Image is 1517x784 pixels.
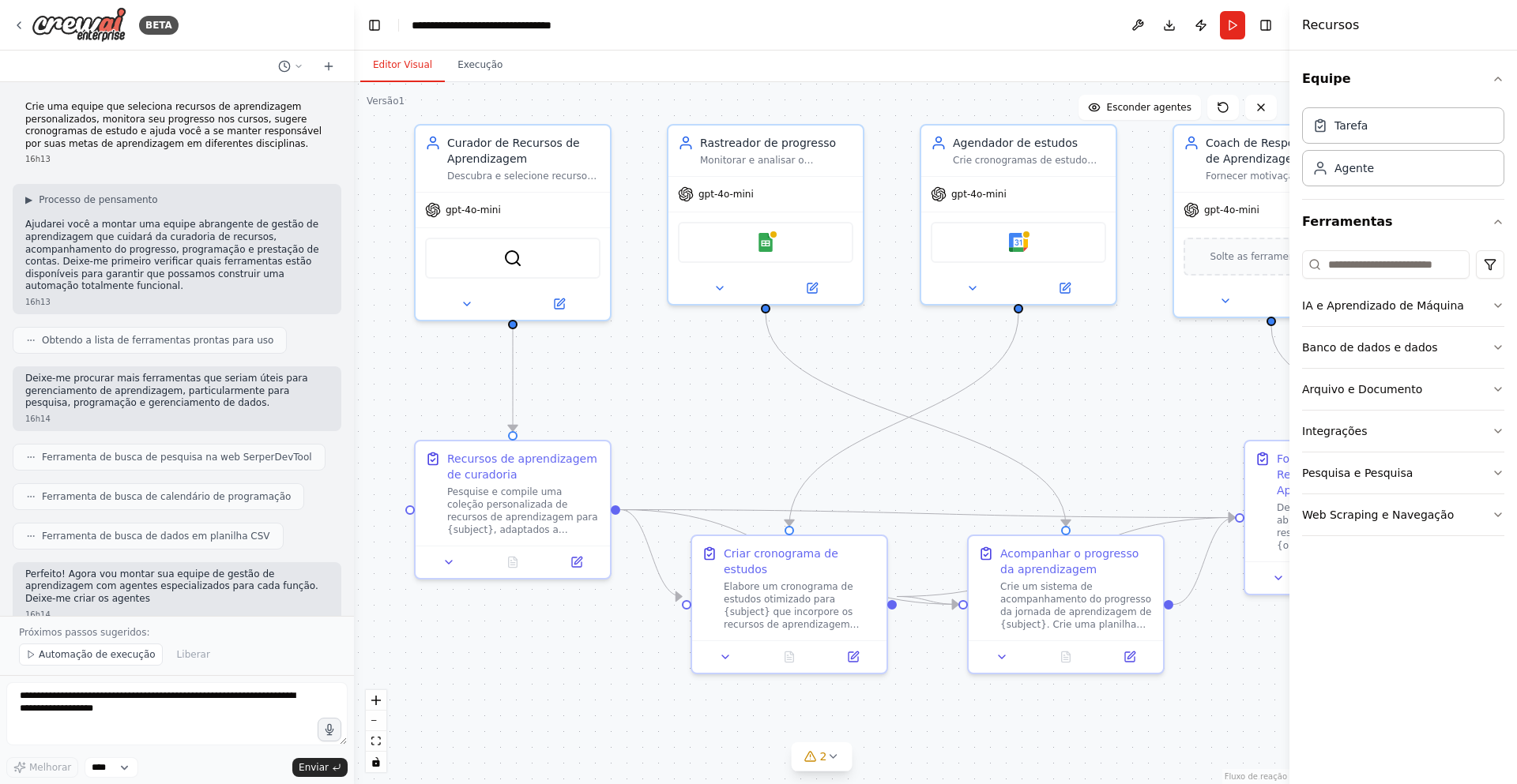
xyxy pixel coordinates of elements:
font: Fornecer motivação, responsabilidade e orientação estratégica para ajudar a manter um progresso c... [1206,171,1353,295]
font: Crie cronogramas de estudo otimizados para {subject} que se ajustem às restrições de {available_t... [953,155,1103,267]
font: Pesquisa e Pesquisa [1302,467,1413,479]
button: Esconder agentes [1078,95,1201,120]
button: Abrir no painel lateral [1020,279,1109,298]
font: Fluxo de reação [1225,772,1287,781]
button: Ocultar barra lateral direita [1255,14,1277,36]
div: Fornecer Plano de Responsabilidade de AprendizagemDesenvolva um plano abrangente de responsabiliz... [1244,440,1441,595]
button: alternar interatividade [366,752,386,772]
font: BETA [145,20,172,31]
button: Abrir no painel lateral [1273,291,1362,310]
font: Ferramenta de busca de pesquisa na web SerperDevTool [42,452,312,463]
div: Criar cronograma de estudosElabore um cronograma de estudos otimizado para {subject} que incorpor... [691,535,888,674]
button: Nenhuma saída disponível [480,553,547,572]
font: Recursos de aprendizagem de curadoria [447,452,597,481]
div: Curador de Recursos de AprendizagemDescubra e selecione recursos de aprendizagem personalizados e... [414,124,612,321]
button: Arquivo e Documento [1302,369,1504,410]
font: Próximos passos sugeridos: [19,627,149,638]
font: Elabore um cronograma de estudos otimizado para {subject} que incorpore os recursos de aprendizag... [724,581,874,769]
button: 2 [792,742,853,771]
font: Esconder agentes [1107,102,1191,113]
button: Abrir no painel lateral [514,294,604,313]
font: 2 [820,750,827,763]
font: Ferramentas [1302,214,1393,229]
font: Obtendo a lista de ferramentas prontas para uso [42,335,273,346]
button: Abrir no painel lateral [549,553,604,572]
button: Enviar [292,758,348,777]
button: Pesquisa e Pesquisa [1302,452,1504,493]
button: Banco de dados e dados [1302,327,1504,368]
button: diminuir o zoom [366,711,386,731]
button: ampliar [366,690,386,711]
div: Controles do React Flow [366,690,386,772]
button: ▶Processo de pensamento [25,193,158,206]
font: Ferramenta de busca de dados em planilha CSV [42,531,270,542]
g: Edge from 39600ac9-312f-4fdf-a45b-4542863376f5 to bd8991ab-c682-4127-ac1a-2e36279f89e2 [1173,510,1235,613]
font: IA e Aprendizado de Máquina [1302,299,1464,312]
font: Recursos [1302,17,1359,32]
div: Acompanhar o progresso da aprendizagemCrie um sistema de acompanhamento do progresso da jornada d... [967,535,1165,674]
button: Integrações [1302,411,1504,452]
g: Edge from 7b68db71-55de-4208-af47-ef23609c7f5d to bd8991ab-c682-4127-ac1a-2e36279f89e2 [620,502,1235,526]
img: SerperDevTool [503,249,522,268]
button: Ocultar barra lateral esquerda [363,14,386,36]
font: 1 [399,96,405,107]
div: Agendador de estudosCrie cronogramas de estudo otimizados para {subject} que se ajustem às restri... [920,124,1117,306]
button: Melhorar [6,757,78,778]
font: Web Scraping e Navegação [1302,508,1454,521]
font: Fornecer Plano de Responsabilidade de Aprendizagem [1277,452,1391,497]
button: Ferramentas [1302,200,1504,244]
img: Calendário Google [1009,233,1028,252]
button: Mudar para o chat anterior [272,57,310,76]
font: Editor Visual [373,59,432,70]
font: Versão [367,96,399,107]
font: Acompanhar o progresso da aprendizagem [1000,547,1139,576]
font: Liberar [177,649,210,660]
font: Descubra e selecione recursos de aprendizagem personalizados e de alta qualidade para {subject} c... [447,171,597,283]
button: Equipe [1302,57,1504,101]
font: 16h13 [25,298,51,306]
font: Melhorar [29,762,71,773]
button: Abrir no painel lateral [767,279,856,298]
div: Equipe [1302,101,1504,199]
g: Edge from 8441c409-ab32-4bd4-9a16-e5e2724e0e55 to bd8991ab-c682-4127-ac1a-2e36279f89e2 [897,510,1235,605]
font: Crie uma equipe que seleciona recursos de aprendizagem personalizados, monitora seu progresso nos... [25,101,322,149]
font: Automação de execução [39,649,156,660]
button: Iniciar um novo bate-papo [316,57,341,76]
div: Rastreador de progressoMonitorar e analisar o progresso da aprendizagem em cursos e materiais {su... [667,124,864,306]
font: Enviar [299,762,329,773]
div: Recursos de aprendizagem de curadoriaPesquise e compile uma coleção personalizada de recursos de ... [414,440,612,580]
img: Planilhas Google [756,233,775,252]
font: ▶ [25,194,32,205]
font: Agente [1334,162,1374,174]
font: Deixe-me procurar mais ferramentas que seriam úteis para gerenciamento de aprendizagem, particula... [25,373,308,408]
font: 16h14 [25,610,51,619]
button: Clique para falar sobre sua ideia de automação [318,718,341,741]
button: vista adequada [366,731,386,752]
font: Processo de pensamento [39,194,157,205]
font: Equipe [1302,71,1351,86]
font: 16h13 [25,155,51,163]
button: Web Scraping e Navegação [1302,494,1504,535]
button: Abrir no painel lateral [826,647,880,666]
button: Liberar [169,643,218,666]
g: Edge from 39a8e35d-87cf-4cc9-a320-d53826e45736 to 7b68db71-55de-4208-af47-ef23609c7f5d [505,329,521,431]
font: Arquivo e Documento [1302,383,1422,396]
font: Execução [457,59,503,70]
font: 16h14 [25,415,51,423]
div: Coach de Responsabilidade de AprendizagemFornecer motivação, responsabilidade e orientação estrat... [1173,124,1370,318]
div: Ferramentas [1302,244,1504,549]
font: gpt-4o-mini [446,204,501,216]
button: IA e Aprendizado de Máquina [1302,285,1504,326]
font: Curador de Recursos de Aprendizagem [447,137,580,165]
button: Automação de execução [19,643,163,666]
a: Atribuição do React Flow [1225,772,1287,781]
button: Nenhuma saída disponível [756,647,823,666]
font: gpt-4o-mini [951,189,1007,200]
g: Edge from c2467e9e-8dda-4742-9b1e-8007c3b15f91 to bd8991ab-c682-4127-ac1a-2e36279f89e2 [1263,326,1350,431]
g: Edge from 8441c409-ab32-4bd4-9a16-e5e2724e0e55 to 39600ac9-312f-4fdf-a45b-4542863376f5 [897,589,958,613]
font: Coach de Responsabilidade de Aprendizagem [1206,137,1358,165]
button: Abrir no painel lateral [1102,647,1157,666]
font: Pesquise e compile uma coleção personalizada de recursos de aprendizagem para {subject}, adaptado... [447,486,598,662]
font: Rastreador de progresso [700,137,836,149]
font: Perfeito! Agora vou montar sua equipe de gestão de aprendizagem com agentes especializados para c... [25,568,318,604]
